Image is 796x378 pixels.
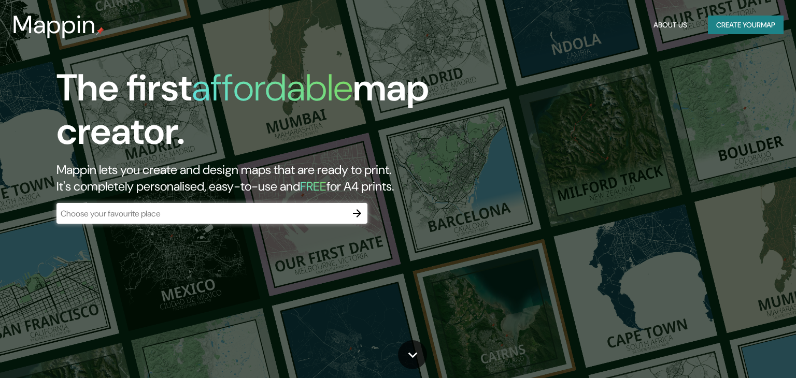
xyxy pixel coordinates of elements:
[96,27,104,35] img: mappin-pin
[649,16,691,35] button: About Us
[56,66,454,162] h1: The first map creator.
[56,162,454,195] h2: Mappin lets you create and design maps that are ready to print. It's completely personalised, eas...
[12,10,96,39] h3: Mappin
[708,16,784,35] button: Create yourmap
[192,64,353,112] h1: affordable
[300,178,326,194] h5: FREE
[56,208,347,220] input: Choose your favourite place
